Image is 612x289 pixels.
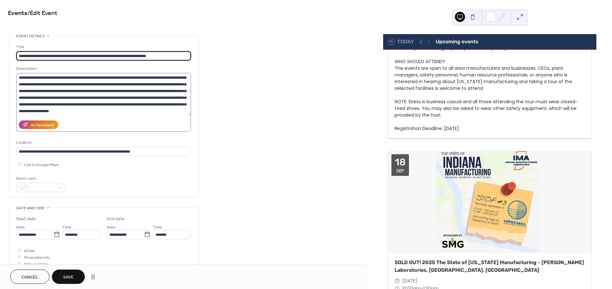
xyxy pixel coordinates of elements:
[107,216,125,222] div: End date
[52,270,85,284] button: Save
[10,270,49,284] button: Cancel
[16,65,190,72] div: Description
[396,168,404,173] div: Sep
[31,122,54,128] div: AI Assistant
[24,161,59,168] span: Link to Google Maps
[16,224,25,230] span: Date
[63,274,74,281] span: Save
[27,7,57,19] span: / Edit Event
[62,224,71,230] span: Time
[16,205,45,212] span: Date and time
[24,247,35,254] span: All day
[16,33,45,40] span: Event details
[107,224,115,230] span: Date
[395,277,400,285] div: ​
[395,259,584,273] a: SOLD OUT! 2025 The State of [US_STATE] Manufacturing - [PERSON_NAME] Laboratories, [GEOGRAPHIC_DA...
[16,216,36,222] div: Start date
[16,44,190,50] div: Title
[402,277,417,285] span: [DATE]
[8,7,27,19] a: Events
[16,139,190,146] div: Location
[24,261,48,267] span: Hide end time
[153,224,162,230] span: Time
[19,120,58,129] button: AI Assistant
[21,274,38,281] span: Cancel
[436,38,478,46] div: Upcoming events
[24,254,50,261] span: Show date only
[16,175,64,182] div: Event color
[395,157,406,167] div: 18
